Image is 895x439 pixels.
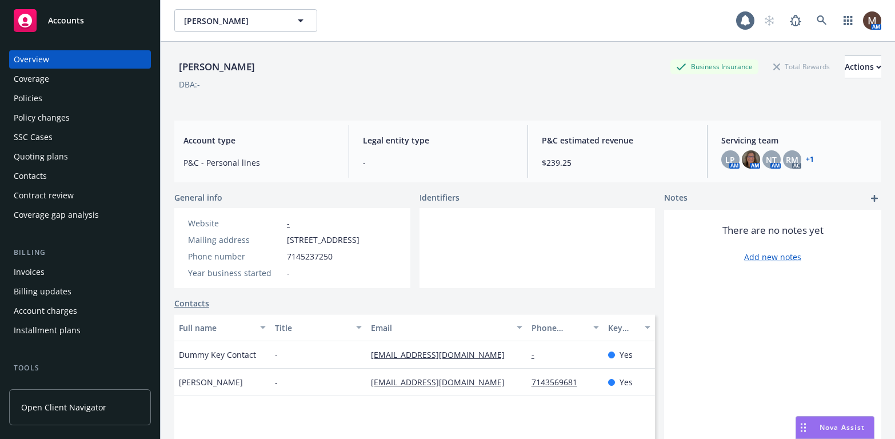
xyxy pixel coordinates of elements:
span: [PERSON_NAME] [179,376,243,388]
span: Accounts [48,16,84,25]
div: Billing updates [14,282,71,301]
a: Report a Bug [784,9,807,32]
span: General info [174,191,222,203]
span: Open Client Navigator [21,401,106,413]
div: Business Insurance [670,59,758,74]
span: NT [766,154,777,166]
div: SSC Cases [14,128,53,146]
span: $239.25 [542,157,693,169]
div: [PERSON_NAME] [174,59,259,74]
a: Coverage gap analysis [9,206,151,224]
span: [PERSON_NAME] [184,15,283,27]
img: photo [742,150,760,169]
a: Billing updates [9,282,151,301]
span: Legal entity type [363,134,514,146]
a: +1 [806,156,814,163]
a: Coverage [9,70,151,88]
div: Email [371,322,509,334]
span: - [363,157,514,169]
span: - [287,267,290,279]
a: Switch app [837,9,860,32]
a: Account charges [9,302,151,320]
div: Phone number [188,250,282,262]
div: Year business started [188,267,282,279]
a: Policy changes [9,109,151,127]
a: Manage files [9,378,151,397]
span: Yes [620,349,633,361]
button: Actions [845,55,881,78]
a: Add new notes [744,251,801,263]
a: Invoices [9,263,151,281]
a: Contract review [9,186,151,205]
div: DBA: - [179,78,200,90]
a: Quoting plans [9,147,151,166]
div: Total Rewards [768,59,836,74]
div: Actions [845,56,881,78]
button: Key contact [604,314,655,341]
img: photo [863,11,881,30]
a: - [532,349,544,360]
a: Contacts [9,167,151,185]
div: Installment plans [14,321,81,340]
span: 7145237250 [287,250,333,262]
div: Manage files [14,378,62,397]
span: RM [786,154,798,166]
button: Full name [174,314,270,341]
div: Coverage gap analysis [14,206,99,224]
button: [PERSON_NAME] [174,9,317,32]
a: Contacts [174,297,209,309]
button: Phone number [527,314,604,341]
div: Title [275,322,349,334]
div: Phone number [532,322,587,334]
div: Key contact [608,322,638,334]
div: Mailing address [188,234,282,246]
span: - [275,349,278,361]
div: Policy changes [14,109,70,127]
div: Account charges [14,302,77,320]
div: Coverage [14,70,49,88]
span: LP [725,154,735,166]
span: P&C estimated revenue [542,134,693,146]
a: Start snowing [758,9,781,32]
div: Tools [9,362,151,374]
span: Account type [183,134,335,146]
div: Policies [14,89,42,107]
a: Policies [9,89,151,107]
a: Overview [9,50,151,69]
span: There are no notes yet [722,224,824,237]
a: [EMAIL_ADDRESS][DOMAIN_NAME] [371,349,514,360]
span: - [275,376,278,388]
a: 7143569681 [532,377,586,388]
div: Contract review [14,186,74,205]
div: Website [188,217,282,229]
a: - [287,218,290,229]
a: add [868,191,881,205]
div: Overview [14,50,49,69]
span: Servicing team [721,134,873,146]
div: Full name [179,322,253,334]
span: Notes [664,191,688,205]
span: Nova Assist [820,422,865,432]
span: Dummy Key Contact [179,349,256,361]
div: Quoting plans [14,147,68,166]
a: SSC Cases [9,128,151,146]
span: Yes [620,376,633,388]
div: Billing [9,247,151,258]
div: Contacts [14,167,47,185]
span: [STREET_ADDRESS] [287,234,359,246]
a: Search [810,9,833,32]
div: Invoices [14,263,45,281]
div: Drag to move [796,417,810,438]
a: Accounts [9,5,151,37]
a: Installment plans [9,321,151,340]
span: P&C - Personal lines [183,157,335,169]
button: Title [270,314,366,341]
span: Identifiers [419,191,460,203]
button: Nova Assist [796,416,874,439]
a: [EMAIL_ADDRESS][DOMAIN_NAME] [371,377,514,388]
button: Email [366,314,526,341]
